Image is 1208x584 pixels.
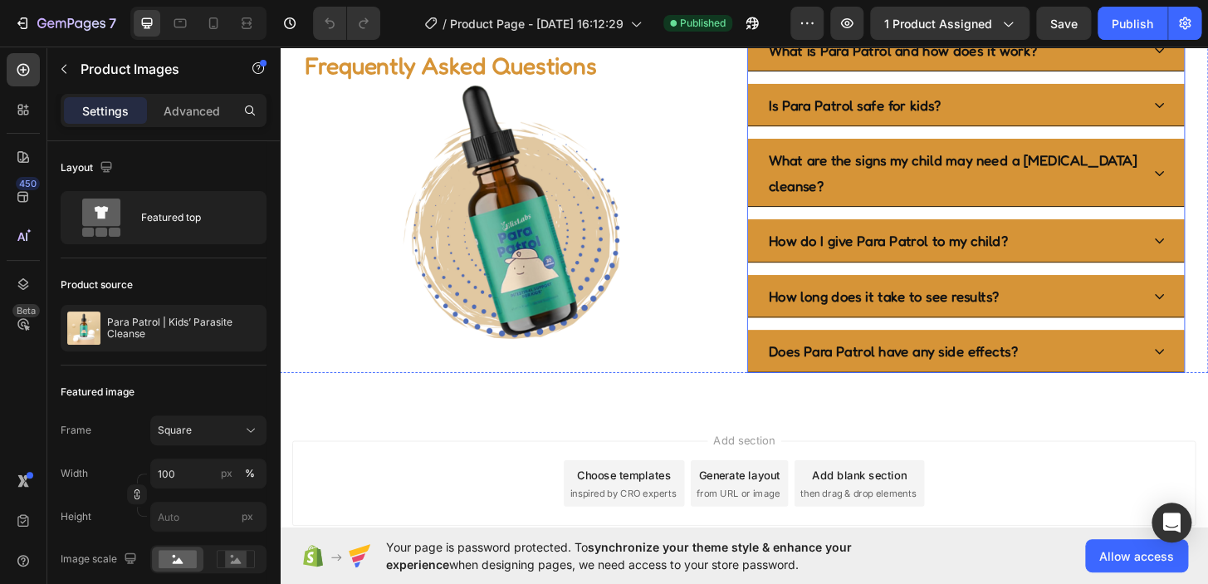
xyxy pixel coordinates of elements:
span: Published [680,16,726,31]
input: px% [150,459,267,488]
p: Advanced [164,102,220,120]
p: Settings [82,102,129,120]
p: Product Images [81,59,222,79]
p: How long does it take to see results? [525,257,772,283]
div: Undo/Redo [313,7,380,40]
span: / [443,15,447,32]
span: Allow access [1099,547,1174,565]
div: Publish [1112,15,1153,32]
span: Your page is password protected. To when designing pages, we need access to your store password. [386,538,917,573]
p: Is Para Patrol safe for kids? [525,52,710,78]
button: 1 product assigned [870,7,1029,40]
input: px [150,502,267,532]
div: Product source [61,277,133,292]
div: Choose templates [320,454,420,471]
span: Product Page - [DATE] 16:12:29 [450,15,624,32]
p: What are the signs my child may need a [MEDICAL_DATA] cleanse? [525,110,922,164]
span: 1 product assigned [884,15,992,32]
button: px [240,464,260,483]
p: Does Para Patrol have any side effects? [525,316,792,342]
p: 7 [109,13,116,33]
div: Featured top [141,199,242,237]
div: Add blank section [571,454,672,471]
div: Image scale [61,548,140,571]
div: Open Intercom Messenger [1152,503,1191,542]
iframe: Design area [280,45,1208,530]
button: % [217,464,237,483]
span: then drag & drop elements [559,474,682,489]
div: Generate layout [450,454,537,471]
div: 450 [16,177,40,190]
span: Add section [459,416,538,434]
div: % [245,466,255,481]
div: px [221,466,232,481]
span: Square [158,423,192,438]
button: Save [1036,7,1091,40]
button: Publish [1098,7,1167,40]
div: Beta [12,304,40,317]
button: Allow access [1085,539,1188,572]
span: from URL or image [447,474,536,489]
p: How do I give Para Patrol to my child? [525,197,781,223]
div: Layout [61,157,116,179]
button: Square [150,415,267,445]
button: 7 [7,7,124,40]
label: Height [61,509,91,524]
span: Save [1050,17,1078,31]
span: px [242,510,253,523]
span: inspired by CRO experts [311,474,425,489]
label: Width [61,466,88,481]
span: synchronize your theme style & enhance your experience [386,540,852,572]
p: Para Patrol | Kids’ Parasite Cleanse [107,317,260,340]
label: Frame [61,423,91,438]
div: Featured image [61,385,134,400]
img: product feature img [67,312,100,345]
